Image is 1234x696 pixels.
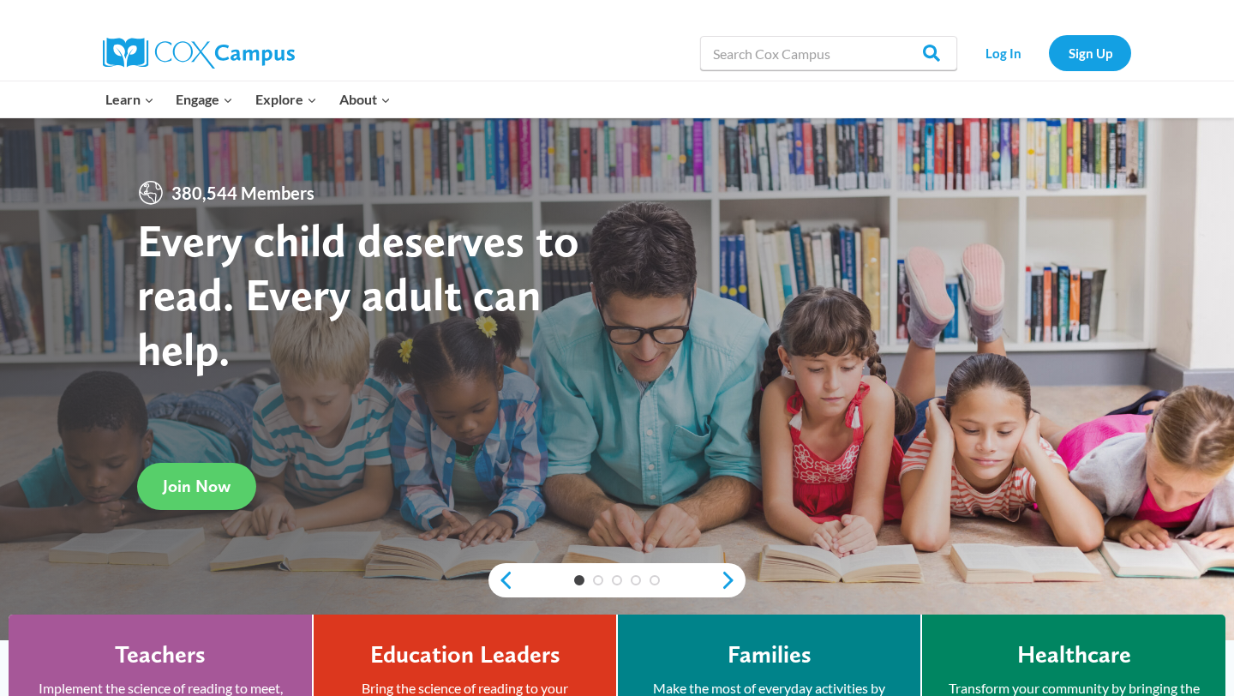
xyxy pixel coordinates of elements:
h4: Teachers [115,640,206,669]
span: Explore [255,88,317,111]
nav: Primary Navigation [94,81,401,117]
a: Join Now [137,463,256,510]
a: next [720,570,746,591]
span: Engage [176,88,233,111]
span: 380,544 Members [165,179,321,207]
div: content slider buttons [488,563,746,597]
strong: Every child deserves to read. Every adult can help. [137,213,579,376]
h4: Families [728,640,812,669]
img: Cox Campus [103,38,295,69]
a: 4 [631,575,641,585]
a: Log In [966,35,1040,70]
a: 2 [593,575,603,585]
span: About [339,88,391,111]
a: 1 [574,575,584,585]
h4: Healthcare [1017,640,1131,669]
a: 5 [650,575,660,585]
a: previous [488,570,514,591]
a: Sign Up [1049,35,1131,70]
h4: Education Leaders [370,640,560,669]
nav: Secondary Navigation [966,35,1131,70]
input: Search Cox Campus [700,36,957,70]
span: Join Now [163,476,231,496]
a: 3 [612,575,622,585]
span: Learn [105,88,154,111]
